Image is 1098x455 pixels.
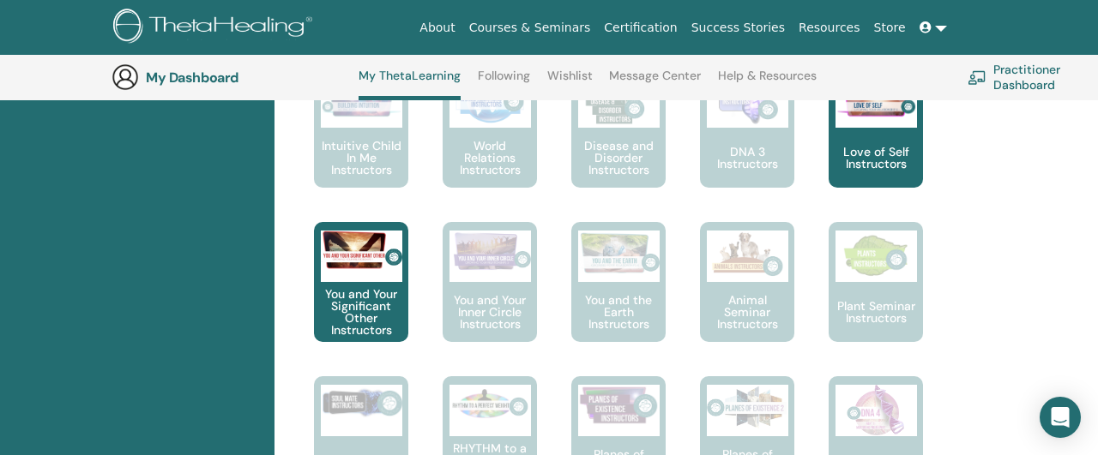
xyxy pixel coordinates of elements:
[609,69,701,96] a: Message Center
[321,385,402,421] img: Soul Mate Instructors
[578,230,660,275] img: You and the Earth Instructors
[700,294,794,330] p: Animal Seminar Instructors
[314,222,408,376] a: You and Your Significant Other Instructors You and Your Significant Other Instructors
[443,68,537,222] a: World Relations Instructors World Relations Instructors
[829,146,923,170] p: Love of Self Instructors
[1040,397,1081,438] div: Open Intercom Messenger
[443,294,537,330] p: You and Your Inner Circle Instructors
[462,12,598,44] a: Courses & Seminars
[829,68,923,222] a: Love of Self Instructors Love of Self Instructors
[685,12,792,44] a: Success Stories
[571,222,666,376] a: You and the Earth Instructors You and the Earth Instructors
[571,294,666,330] p: You and the Earth Instructors
[314,68,408,222] a: Intuitive Child In Me Instructors Intuitive Child In Me Instructors
[314,288,408,336] p: You and Your Significant Other Instructors
[449,76,531,128] img: World Relations Instructors
[792,12,867,44] a: Resources
[707,76,788,128] img: DNA 3 Instructors
[547,69,593,96] a: Wishlist
[314,140,408,176] p: Intuitive Child In Me Instructors
[112,63,139,91] img: generic-user-icon.jpg
[829,222,923,376] a: Plant Seminar Instructors Plant Seminar Instructors
[597,12,684,44] a: Certification
[718,69,817,96] a: Help & Resources
[578,385,660,427] img: Planes of Existence Instructors
[321,230,402,269] img: You and Your Significant Other Instructors
[578,76,660,128] img: Disease and Disorder Instructors
[449,230,531,272] img: You and Your Inner Circle Instructors
[571,68,666,222] a: Disease and Disorder Instructors Disease and Disorder Instructors
[113,9,318,47] img: logo.png
[449,385,531,425] img: RHYTHM to a Perfect Weight Instructors
[836,230,917,282] img: Plant Seminar Instructors
[359,69,461,100] a: My ThetaLearning
[707,230,788,282] img: Animal Seminar Instructors
[700,68,794,222] a: DNA 3 Instructors DNA 3 Instructors
[478,69,530,96] a: Following
[829,300,923,324] p: Plant Seminar Instructors
[700,146,794,170] p: DNA 3 Instructors
[700,222,794,376] a: Animal Seminar Instructors Animal Seminar Instructors
[836,385,917,436] img: DNA 4 Part 1 Instructors
[707,385,788,430] img: Planes of Existence 2 Instructors
[968,70,986,84] img: chalkboard-teacher.svg
[413,12,462,44] a: About
[443,140,537,176] p: World Relations Instructors
[146,69,317,86] h3: My Dashboard
[571,140,666,176] p: Disease and Disorder Instructors
[443,222,537,376] a: You and Your Inner Circle Instructors You and Your Inner Circle Instructors
[867,12,913,44] a: Store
